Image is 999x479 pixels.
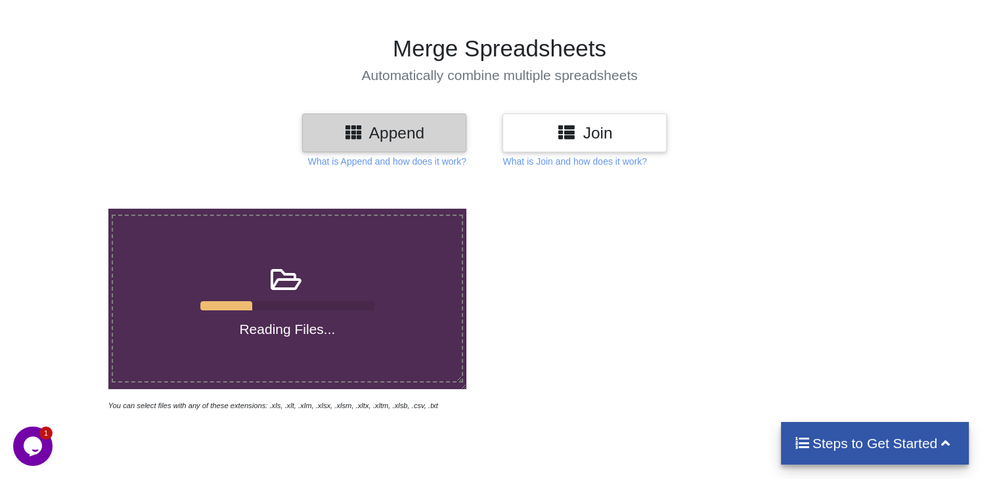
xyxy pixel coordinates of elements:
[13,427,55,466] iframe: chat widget
[312,123,456,142] h3: Append
[502,155,646,168] p: What is Join and how does it work?
[108,402,438,409] i: You can select files with any of these extensions: .xls, .xlt, .xlm, .xlsx, .xlsm, .xltx, .xltm, ...
[308,155,466,168] p: What is Append and how does it work?
[794,435,956,451] h4: Steps to Get Started
[113,321,461,337] h4: Reading Files...
[512,123,657,142] h3: Join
